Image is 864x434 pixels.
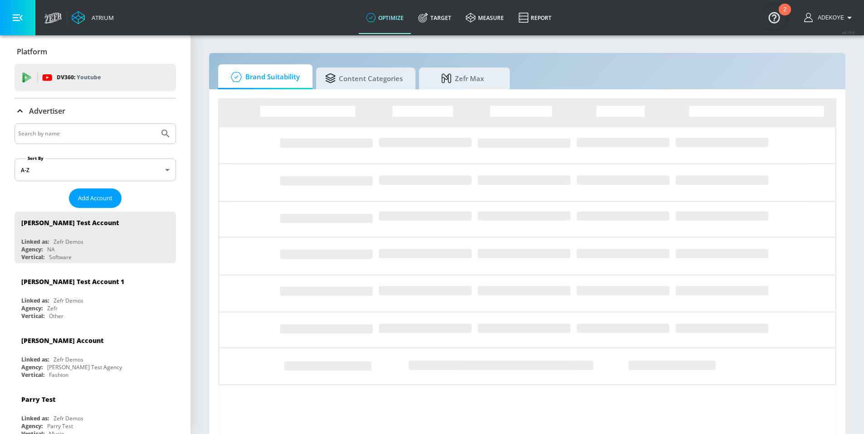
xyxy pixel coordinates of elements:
div: Vertical: [21,371,44,379]
a: measure [459,1,511,34]
button: Add Account [69,188,122,208]
div: Agency: [21,422,43,430]
span: login as: adekoye.oladapo@zefr.com [814,14,844,21]
div: Platform [15,39,176,64]
div: [PERSON_NAME] Test Account 1Linked as:Zefr DemosAgency:ZefrVertical:Other [15,270,176,322]
span: v 4.19.0 [842,30,855,35]
button: Adekoye [804,12,855,23]
label: Sort By [26,155,45,161]
div: [PERSON_NAME] Test AccountLinked as:Zefr DemosAgency:NAVertical:Software [15,212,176,263]
div: Linked as: [21,297,49,304]
div: Parry Test [21,395,55,404]
div: Parry Test [47,422,73,430]
div: Zefr Demos [54,297,83,304]
div: Agency: [21,304,43,312]
p: DV360: [57,72,101,82]
span: Add Account [78,193,112,203]
div: NA [47,246,55,253]
div: Linked as: [21,356,49,363]
a: optimize [359,1,411,34]
div: 2 [783,10,786,21]
span: Content Categories [325,68,403,89]
div: Advertiser [15,98,176,124]
div: [PERSON_NAME] AccountLinked as:Zefr DemosAgency:[PERSON_NAME] Test AgencyVertical:Fashion [15,329,176,381]
div: A-Z [15,159,176,181]
a: Atrium [72,11,114,24]
div: Agency: [21,246,43,253]
div: Agency: [21,363,43,371]
div: Zefr Demos [54,356,83,363]
div: [PERSON_NAME] Account [21,336,103,345]
div: Zefr [47,304,58,312]
div: Zefr Demos [54,415,83,422]
div: Other [49,312,63,320]
div: Software [49,253,72,261]
span: Brand Suitability [227,66,300,88]
div: Zefr Demos [54,238,83,246]
a: Report [511,1,559,34]
div: Linked as: [21,415,49,422]
p: Youtube [77,72,101,82]
span: Zefr Max [428,68,497,89]
div: [PERSON_NAME] Test Account 1 [21,277,124,286]
button: Open Resource Center, 2 new notifications [761,5,787,30]
div: Fashion [49,371,68,379]
p: Advertiser [29,106,65,116]
p: Platform [17,47,47,57]
a: Target [411,1,459,34]
div: Atrium [88,14,114,22]
div: [PERSON_NAME] Test Account [21,218,119,227]
div: Vertical: [21,253,44,261]
div: [PERSON_NAME] Test Agency [47,363,122,371]
div: Vertical: [21,312,44,320]
div: Linked as: [21,238,49,246]
div: DV360: Youtube [15,64,176,91]
input: Search by name [18,128,156,140]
